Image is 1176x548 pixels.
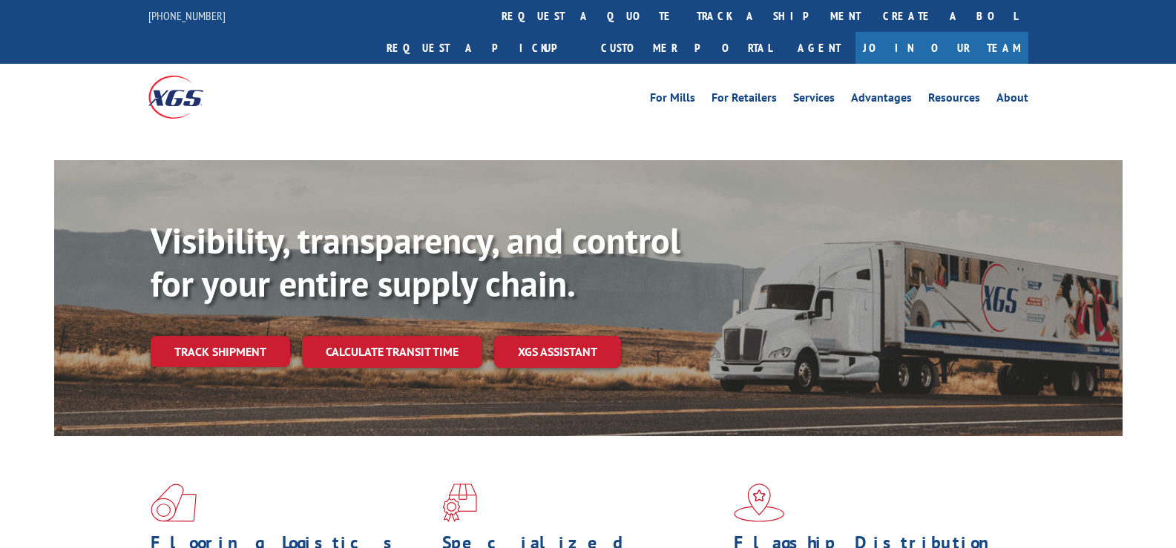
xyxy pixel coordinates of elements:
a: Resources [928,92,980,108]
a: [PHONE_NUMBER] [148,8,226,23]
a: XGS ASSISTANT [494,336,621,368]
a: Request a pickup [375,32,590,64]
a: Advantages [851,92,912,108]
a: Services [793,92,835,108]
a: For Retailers [712,92,777,108]
a: About [996,92,1028,108]
a: For Mills [650,92,695,108]
a: Agent [783,32,855,64]
img: xgs-icon-focused-on-flooring-red [442,483,477,522]
a: Join Our Team [855,32,1028,64]
img: xgs-icon-flagship-distribution-model-red [734,483,785,522]
img: xgs-icon-total-supply-chain-intelligence-red [151,483,197,522]
a: Calculate transit time [302,336,482,368]
a: Customer Portal [590,32,783,64]
a: Track shipment [151,336,290,367]
b: Visibility, transparency, and control for your entire supply chain. [151,217,680,306]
